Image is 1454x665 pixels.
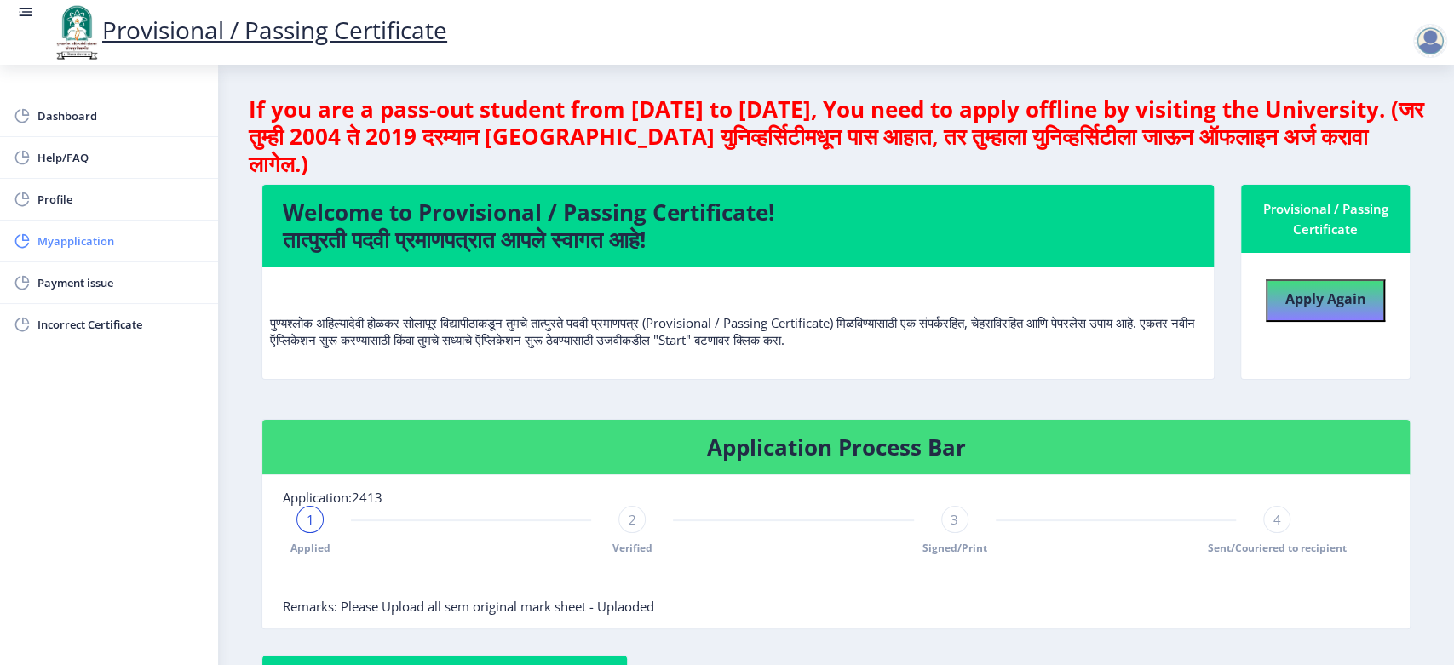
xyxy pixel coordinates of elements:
[922,541,987,555] span: Signed/Print
[629,511,636,528] span: 2
[951,511,958,528] span: 3
[51,3,102,61] img: logo
[37,147,204,168] span: Help/FAQ
[1261,198,1389,239] div: Provisional / Passing Certificate
[1207,541,1346,555] span: Sent/Couriered to recipient
[37,106,204,126] span: Dashboard
[612,541,652,555] span: Verified
[290,541,330,555] span: Applied
[1266,279,1385,322] button: Apply Again
[37,314,204,335] span: Incorrect Certificate
[283,198,1193,253] h4: Welcome to Provisional / Passing Certificate! तात्पुरती पदवी प्रमाणपत्रात आपले स्वागत आहे!
[249,95,1423,177] h4: If you are a pass-out student from [DATE] to [DATE], You need to apply offline by visiting the Un...
[307,511,314,528] span: 1
[51,14,447,46] a: Provisional / Passing Certificate
[37,189,204,209] span: Profile
[37,231,204,251] span: Myapplication
[1285,290,1366,308] b: Apply Again
[37,272,204,293] span: Payment issue
[283,433,1389,461] h4: Application Process Bar
[283,489,382,506] span: Application:2413
[1273,511,1280,528] span: 4
[270,280,1206,348] p: पुण्यश्लोक अहिल्यादेवी होळकर सोलापूर विद्यापीठाकडून तुमचे तात्पुरते पदवी प्रमाणपत्र (Provisional ...
[283,598,654,615] span: Remarks: Please Upload all sem original mark sheet - Uplaoded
